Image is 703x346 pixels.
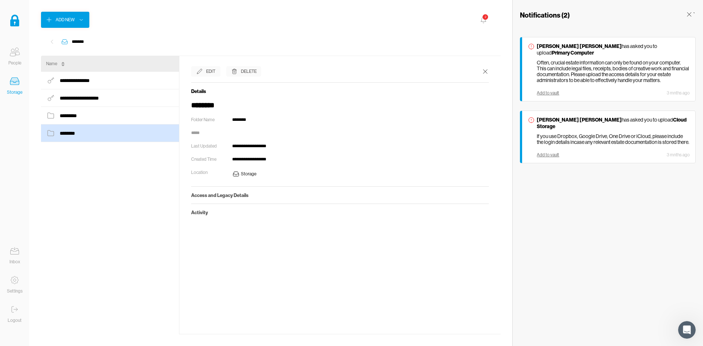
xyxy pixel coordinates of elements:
div: Name [46,60,57,67]
button: Edit [191,66,220,77]
div: People [8,59,21,67]
button: Add New [41,12,89,28]
strong: [PERSON_NAME] [PERSON_NAME] [537,43,622,49]
h5: Details [191,88,489,94]
div: Created Time [191,156,226,163]
div: Logout [8,317,22,324]
div: Add to vault [537,152,559,157]
div: Storage [7,89,22,96]
div: Folder Name [191,116,226,123]
div: Inbox [10,258,20,265]
div: Storage [241,170,256,178]
div: 3 mnths ago [667,152,690,157]
button: Delete [226,66,261,77]
h5: Activity [191,209,489,215]
div: Add to vault [537,90,559,96]
strong: Cloud Storage [537,116,687,130]
h3: Notifications ( 2 ) [520,11,570,19]
p: has asked you to upload [537,43,690,56]
p: If you use Dropbox, Google Drive, One Drive or iCloud, please include the login details incase an... [537,133,690,145]
div: Add New [56,16,75,23]
p: has asked you to upload [537,116,690,130]
div: 2 [483,14,488,20]
div: Settings [7,287,23,295]
strong: Primary Computer [552,49,594,56]
div: 3 mnths ago [667,90,690,96]
h5: Access and Legacy Details [191,192,489,198]
iframe: Intercom live chat [678,321,696,339]
div: Delete [241,68,257,75]
div: Location [191,169,226,176]
p: Often, crucial estate information can only be found on your computer. This can include legal file... [537,60,690,83]
strong: [PERSON_NAME] [PERSON_NAME] [537,116,622,123]
div: Last Updated [191,142,226,150]
div: Edit [206,68,215,75]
